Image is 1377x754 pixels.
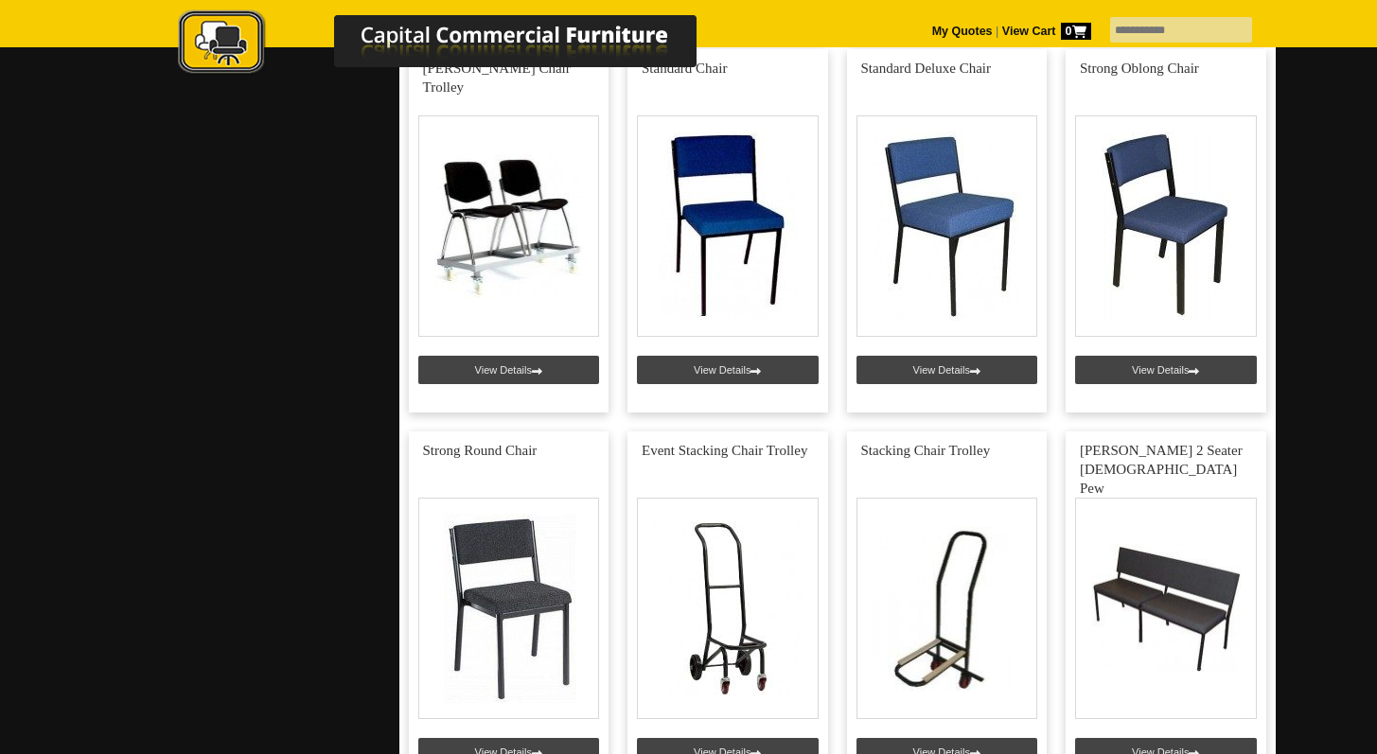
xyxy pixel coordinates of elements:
[126,9,788,84] a: Capital Commercial Furniture Logo
[932,25,993,38] a: My Quotes
[998,25,1090,38] a: View Cart0
[126,9,788,79] img: Capital Commercial Furniture Logo
[1002,25,1091,38] strong: View Cart
[1061,23,1091,40] span: 0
